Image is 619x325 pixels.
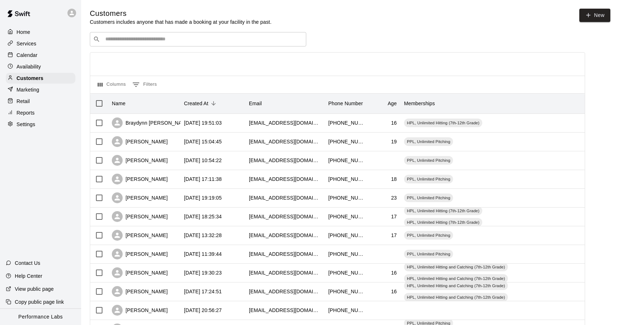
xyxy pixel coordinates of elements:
p: Calendar [17,52,38,59]
p: Customers [17,75,43,82]
div: 2025-08-31 10:54:22 [184,157,222,164]
div: +18592302910 [328,250,364,258]
div: +15025919149 [328,269,364,276]
div: PPL, Unlimited Pitching [404,193,453,202]
div: 2025-09-08 19:51:03 [184,119,222,126]
span: PPL, Unlimited Pitching [404,195,453,201]
div: 16 [391,288,397,295]
p: Help Center [15,272,42,280]
div: [PERSON_NAME] [112,136,168,147]
div: clwilla@gmail.com [249,250,321,258]
div: 2025-08-21 13:32:28 [184,232,222,239]
a: Reports [6,107,75,118]
div: [PERSON_NAME] [112,211,168,222]
span: HPL, Unlimited Hitting and Catching (7th-12th Grade) [404,294,508,300]
div: 2025-08-18 17:24:51 [184,288,222,295]
a: Marketing [6,84,75,95]
span: HPL, Unlimited Hitting (7th-12th Grade) [404,208,482,214]
div: PPL, Unlimited Pitching [404,156,453,165]
div: HPL, Unlimited Hitting (7th-12th Grade) [404,206,482,215]
div: Created At [184,93,208,113]
div: +15027359449 [328,175,364,183]
div: [PERSON_NAME] [112,267,168,278]
h5: Customers [90,9,272,18]
div: colejar@icloud.com [249,288,321,295]
div: Memberships [404,93,435,113]
button: Sort [208,98,219,108]
div: 2025-08-19 11:39:44 [184,250,222,258]
div: Braydynn [PERSON_NAME] [112,117,191,128]
div: chaselittle1997@gmail.com [249,175,321,183]
p: Availability [17,63,41,70]
span: HPL, Unlimited Hitting and Catching (7th-12th Grade) [404,283,508,289]
div: PPL, Unlimited Pitching [404,175,453,183]
p: Marketing [17,86,39,93]
div: Phone Number [328,93,363,113]
div: +18594948288 [328,119,364,126]
div: HPL, Unlimited Hitting and Catching (7th-12th Grade) [404,274,508,283]
div: garrettod07@gmail.com [249,213,321,220]
a: Customers [6,73,75,84]
div: HPL, Unlimited Hitting and Catching (7th-12th Grade) [404,281,508,290]
span: HPL, Unlimited Hitting (7th-12th Grade) [404,219,482,225]
div: 2025-08-18 19:30:23 [184,269,222,276]
span: PPL, Unlimited Pitching [404,251,453,257]
div: +19844399579 [328,194,364,201]
a: Calendar [6,50,75,61]
div: lovelacebraydynn@gmail.com [249,119,321,126]
div: Home [6,27,75,37]
div: +15599094597 [328,138,364,145]
div: Memberships [400,93,509,113]
p: Home [17,28,30,36]
span: PPL, Unlimited Pitching [404,176,453,182]
div: [PERSON_NAME] [112,230,168,241]
div: +18595336520 [328,288,364,295]
p: Contact Us [15,259,40,267]
p: Performance Labs [18,313,63,321]
div: +12706141127 [328,232,364,239]
span: HPL, Unlimited Hitting (7th-12th Grade) [404,120,482,126]
div: HPL, Unlimited Hitting (7th-12th Grade) [404,218,482,227]
p: Reports [17,109,35,116]
div: keatonhaynes57@gmail.com [249,232,321,239]
a: Availability [6,61,75,72]
div: 2025-08-24 19:19:05 [184,194,222,201]
span: PPL, Unlimited Pitching [404,139,453,144]
div: 16 [391,269,397,276]
div: 2025-08-26 17:11:38 [184,175,222,183]
div: HPL, Unlimited Hitting and Catching (7th-12th Grade) [404,263,508,271]
button: Select columns [96,79,128,90]
div: Search customers by name or email [90,32,306,46]
div: [PERSON_NAME] [112,305,168,316]
div: [PERSON_NAME] [112,192,168,203]
div: Age [368,93,400,113]
div: Name [112,93,126,113]
div: 18 [391,175,397,183]
p: Settings [17,121,35,128]
div: PPL, Unlimited Pitching [404,250,453,258]
a: Retail [6,96,75,107]
div: Phone Number [325,93,368,113]
div: 17 [391,213,397,220]
div: Services [6,38,75,49]
a: New [579,9,610,22]
p: View public page [15,285,54,293]
p: Retail [17,98,30,105]
p: Copy public page link [15,298,64,306]
div: 16 [391,119,397,126]
div: Email [245,93,325,113]
div: Age [388,93,397,113]
span: HPL, Unlimited Hitting and Catching (7th-12th Grade) [404,276,508,281]
div: PPL, Unlimited Pitching [404,137,453,146]
div: PPL, Unlimited Pitching [404,231,453,240]
p: Services [17,40,36,47]
div: 23 [391,194,397,201]
div: 2025-08-21 18:25:34 [184,213,222,220]
p: Customers includes anyone that has made a booking at your facility in the past. [90,18,272,26]
div: HPL, Unlimited Hitting (7th-12th Grade) [404,119,482,127]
